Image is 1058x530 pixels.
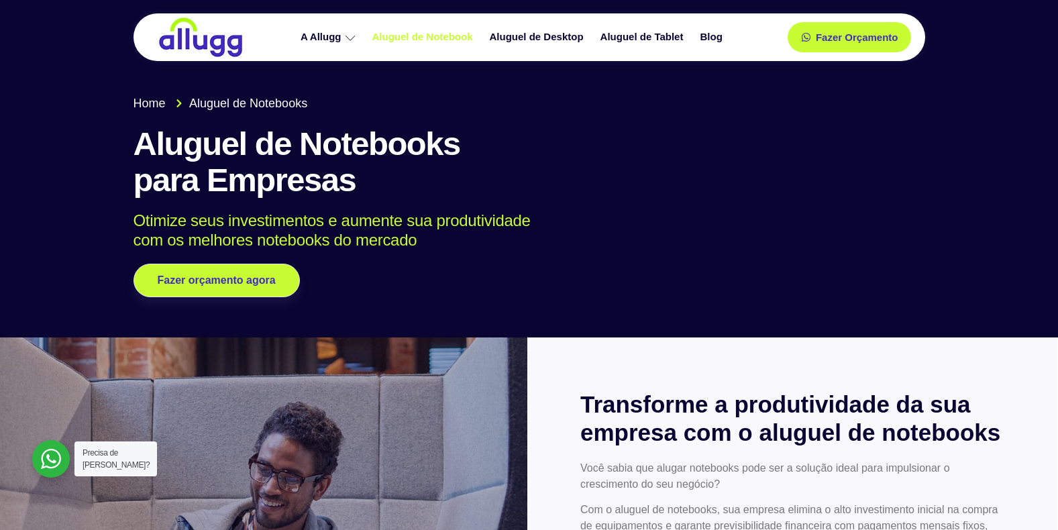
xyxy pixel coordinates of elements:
[134,95,166,113] span: Home
[134,264,300,297] a: Fazer orçamento agora
[788,22,912,52] a: Fazer Orçamento
[366,25,483,49] a: Aluguel de Notebook
[580,390,1004,447] h2: Transforme a produtividade da sua empresa com o aluguel de notebooks
[991,466,1058,530] iframe: Chat Widget
[594,25,694,49] a: Aluguel de Tablet
[158,275,276,286] span: Fazer orçamento agora
[991,466,1058,530] div: Widget de chat
[186,95,307,113] span: Aluguel de Notebooks
[483,25,594,49] a: Aluguel de Desktop
[83,448,150,470] span: Precisa de [PERSON_NAME]?
[294,25,366,49] a: A Allugg
[134,126,925,199] h1: Aluguel de Notebooks para Empresas
[816,32,898,42] span: Fazer Orçamento
[580,460,1004,492] p: Você sabia que alugar notebooks pode ser a solução ideal para impulsionar o crescimento do seu ne...
[693,25,732,49] a: Blog
[134,211,906,250] p: Otimize seus investimentos e aumente sua produtividade com os melhores notebooks do mercado
[157,17,244,58] img: locação de TI é Allugg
